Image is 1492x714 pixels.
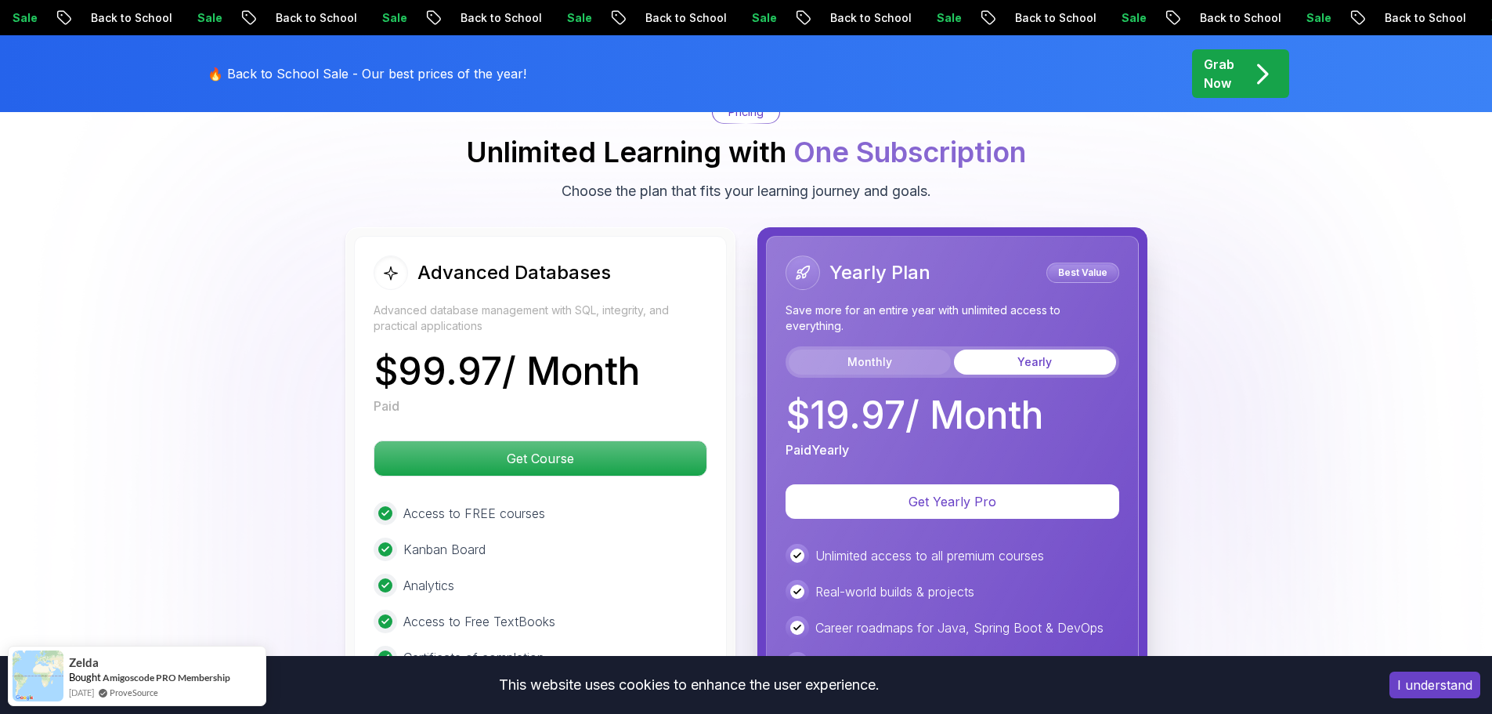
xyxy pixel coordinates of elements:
p: Get Course [374,441,706,476]
button: Yearly [954,350,1116,375]
p: Sale [274,10,324,26]
button: Get Course [374,440,707,477]
p: Sale [459,10,509,26]
p: Sale [644,10,694,26]
span: One Subscription [793,135,1026,169]
button: Get Yearly Pro [786,484,1119,519]
img: provesource social proof notification image [13,651,63,701]
p: Back to School [1277,10,1383,26]
span: [DATE] [69,686,94,699]
p: Best Value [1049,265,1117,281]
p: Back to School [168,10,274,26]
p: Pricing [728,104,764,120]
p: $ 99.97 / Month [374,353,640,390]
p: Kanban Board [403,540,486,559]
p: Grab Now [1204,55,1234,92]
p: Choose the plan that fits your learning journey and goals. [562,180,931,202]
p: Paid [374,397,399,415]
button: Accept cookies [1389,672,1480,698]
p: Back to School [1092,10,1198,26]
p: Sale [829,10,879,26]
p: Certificate of completion [403,648,544,667]
p: Unlimited Kanban Boards [815,654,959,673]
h2: Advanced Databases [417,260,611,285]
p: Access to FREE courses [403,504,545,523]
p: 🔥 Back to School Sale - Our best prices of the year! [208,64,526,83]
button: Monthly [789,350,951,375]
span: Zelda [69,656,99,669]
p: Access to Free TextBooks [403,612,555,631]
p: Back to School [907,10,1013,26]
p: Paid Yearly [786,440,849,459]
a: Get Course [374,451,707,466]
a: Get Yearly Pro [786,494,1119,509]
p: Career roadmaps for Java, Spring Boot & DevOps [815,618,1104,637]
p: Back to School [352,10,459,26]
p: Sale [89,10,139,26]
p: Analytics [403,576,454,595]
p: Unlimited access to all premium courses [815,546,1044,565]
p: Sale [1383,10,1433,26]
p: Advanced database management with SQL, integrity, and practical applications [374,303,707,334]
p: Real-world builds & projects [815,582,974,601]
div: This website uses cookies to enhance the user experience. [12,668,1366,702]
span: Bought [69,671,101,683]
p: Sale [1013,10,1064,26]
p: $ 19.97 / Month [786,397,1043,434]
p: Save more for an entire year with unlimited access to everything. [786,303,1119,334]
p: Sale [1198,10,1248,26]
h2: Yearly Plan [829,260,930,285]
a: ProveSource [110,686,158,699]
p: Back to School [722,10,829,26]
a: Amigoscode PRO Membership [103,671,230,684]
h2: Unlimited Learning with [466,136,1026,168]
p: Back to School [537,10,644,26]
